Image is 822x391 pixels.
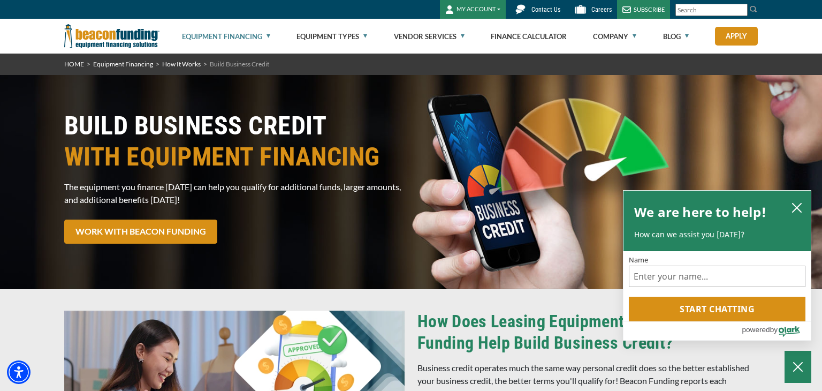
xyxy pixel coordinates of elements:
[785,351,811,383] button: Close Chatbox
[663,19,689,54] a: Blog
[210,60,269,68] span: Build Business Credit
[736,6,745,14] a: Clear search text
[591,6,612,13] span: Careers
[629,257,805,264] label: Name
[788,200,805,215] button: close chatbox
[296,19,367,54] a: Equipment Types
[64,220,217,244] a: WORK WITH BEACON FUNDING
[531,6,560,13] span: Contact Us
[675,4,748,16] input: Search
[417,311,758,354] h3: How Does Leasing Equipment with Beacon Funding Help Build Business Credit?
[629,297,805,321] button: Start chatting
[64,60,84,68] a: HOME
[64,141,405,172] span: WITH EQUIPMENT FINANCING
[629,266,805,287] input: Name
[593,19,636,54] a: Company
[162,60,201,68] a: How It Works
[64,19,159,54] img: Beacon Funding Corporation logo
[634,201,766,223] h2: We are here to help!
[623,190,811,341] div: olark chatbox
[742,323,770,336] span: powered
[715,27,758,46] a: Apply
[770,323,778,336] span: by
[64,181,405,206] p: The equipment you finance [DATE] can help you qualify for additional funds, larger amounts, and a...
[93,60,153,68] a: Equipment Financing
[634,229,800,240] p: How can we assist you [DATE]?
[742,322,811,340] a: Powered by Olark
[749,5,758,13] img: Search
[394,19,465,54] a: Vendor Services
[7,360,31,384] div: Accessibility Menu
[182,19,270,54] a: Equipment Financing
[64,110,405,172] h1: BUILD BUSINESS CREDIT
[491,19,567,54] a: Finance Calculator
